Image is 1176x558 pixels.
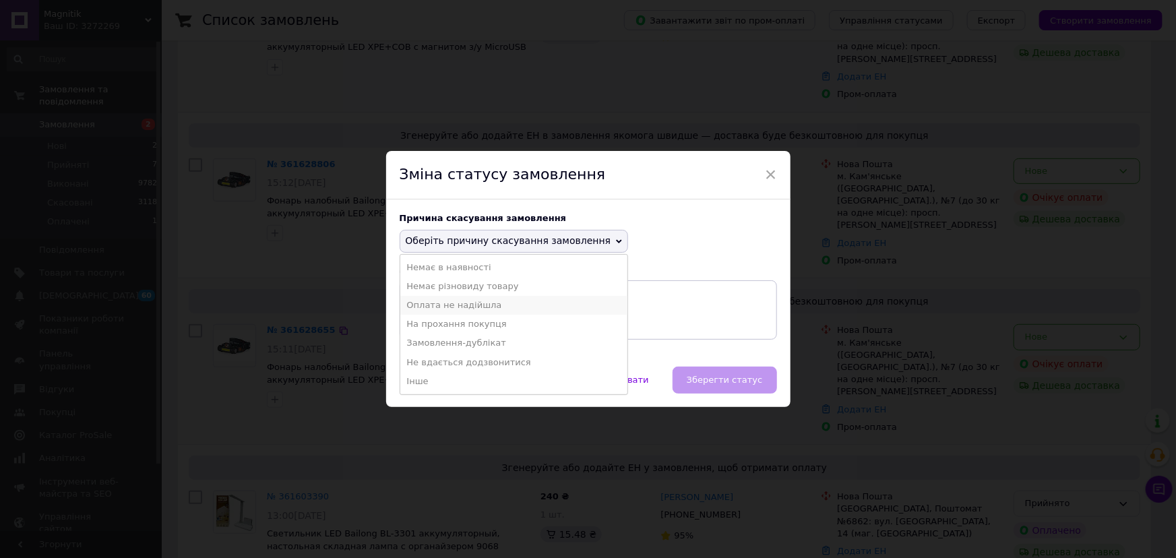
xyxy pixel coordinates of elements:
[400,315,628,334] li: На прохання покупця
[400,213,777,223] div: Причина скасування замовлення
[400,334,628,352] li: Замовлення-дублікат
[406,235,611,246] span: Оберіть причину скасування замовлення
[400,353,628,372] li: Не вдається додзвонитися
[400,372,628,391] li: Інше
[400,296,628,315] li: Оплата не надійшла
[400,277,628,296] li: Немає різновиду товару
[386,151,791,199] div: Зміна статусу замовлення
[765,163,777,186] span: ×
[400,258,628,277] li: Немає в наявності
